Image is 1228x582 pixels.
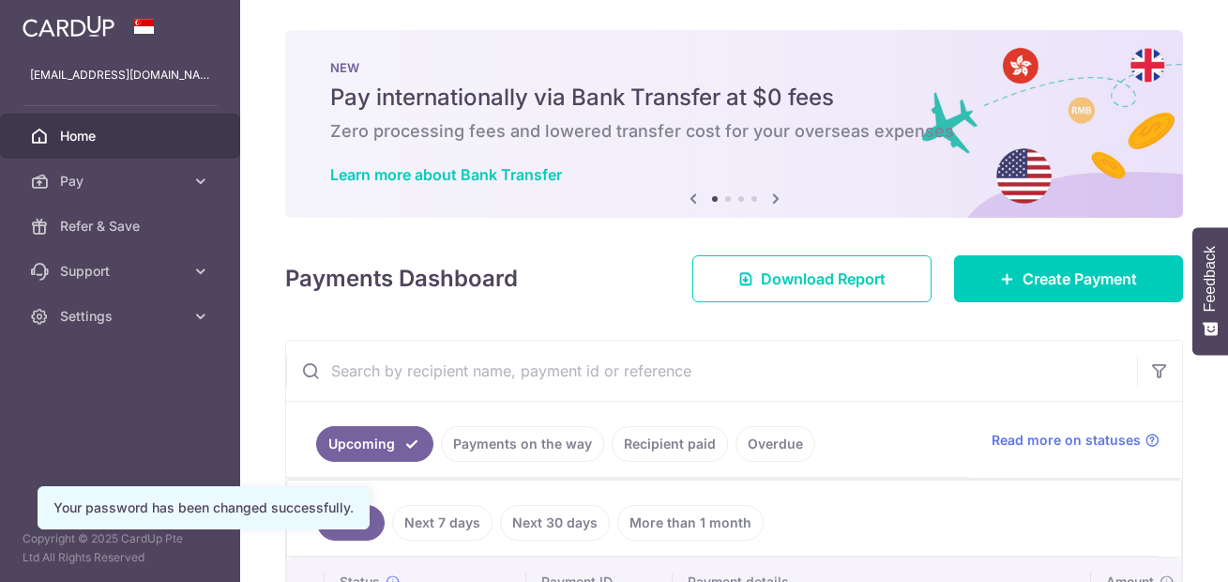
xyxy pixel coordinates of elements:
[1202,246,1219,312] span: Feedback
[617,505,764,541] a: More than 1 month
[692,255,932,302] a: Download Report
[60,307,184,326] span: Settings
[992,431,1141,450] span: Read more on statuses
[612,426,728,462] a: Recipient paid
[53,498,354,517] div: Your password has been changed successfully.
[330,120,1138,143] h6: Zero processing fees and lowered transfer cost for your overseas expenses
[316,426,433,462] a: Upcoming
[30,66,210,84] p: [EMAIL_ADDRESS][DOMAIN_NAME]
[1192,227,1228,355] button: Feedback - Show survey
[761,268,886,290] span: Download Report
[60,217,184,236] span: Refer & Save
[285,30,1183,218] img: Bank transfer banner
[60,172,184,191] span: Pay
[60,262,184,281] span: Support
[330,83,1138,113] h5: Pay internationally via Bank Transfer at $0 fees
[392,505,493,541] a: Next 7 days
[1023,268,1137,290] span: Create Payment
[60,127,184,145] span: Home
[500,505,610,541] a: Next 30 days
[954,255,1183,302] a: Create Payment
[992,431,1160,450] a: Read more on statuses
[735,426,815,462] a: Overdue
[23,15,114,38] img: CardUp
[286,341,1137,401] input: Search by recipient name, payment id or reference
[285,262,518,296] h4: Payments Dashboard
[330,165,562,184] a: Learn more about Bank Transfer
[441,426,604,462] a: Payments on the way
[330,60,1138,75] p: NEW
